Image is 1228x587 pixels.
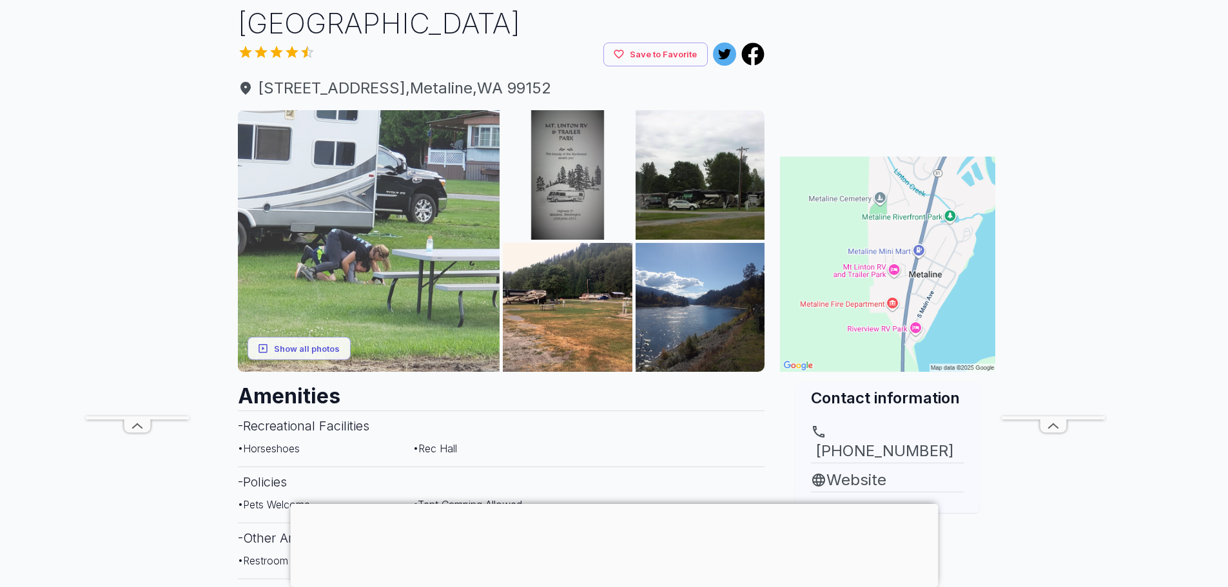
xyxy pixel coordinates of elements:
[238,523,765,553] h3: - Other Amenities & Services
[86,30,189,416] iframe: Advertisement
[503,243,632,372] img: AAcXr8piMW8VX4I8ltC6m8Q_3Yh08orI94O66I01Lsg5ay0ll8lQ053gpsqo7_n-8pTl1l9OEkem3eBiC6tO6fNax60RFJzcQ...
[290,504,938,584] iframe: Advertisement
[811,424,964,463] a: [PHONE_NUMBER]
[238,467,765,497] h3: - Policies
[238,498,310,511] span: • Pets Welcome
[1002,30,1105,416] iframe: Advertisement
[636,243,765,372] img: AAcXr8pqvOQZ0qWi3AaOdpkqoNc6teom1IoyMu7Q7w2mf8Ju7QxMMAWAsF-A1USsI_3XMI0DFzOI9IjnezuGCUCl2t7iK6ZNu...
[238,554,354,567] span: • Restroom and Showers
[811,468,964,492] a: Website
[811,387,964,409] h2: Contact information
[238,110,500,372] img: AAcXr8ofzT0gnsJfUN-VH0svaYkeAX5eZ6CEVBd2s0_aTUCDFIGnq2_rwSBesYlX0h0BuGQwjymW2i7gEJviqpAlb6kIaQhzM...
[503,110,632,240] img: AAcXr8qsvxB8C1NrRLTr6ZyO6ctlEyEWdXNj8B71EnAHFC-SAKqUnBn3GP0acRfgTzvYpW8EEitUoNRYa6f_G8Ntncv_6qFAP...
[413,442,457,455] span: • Rec Hall
[248,336,351,360] button: Show all photos
[780,157,995,372] img: Map for Mt Linton RV & Trailer Park
[238,410,765,441] h3: - Recreational Facilities
[636,110,765,240] img: AAcXr8qPjM05R8NKWPj6dNFLTsjIuMpzXDegMnX1TM48pLfG0XRIarclIF46Fd6ykp3m8jVHIaf5agiijODJPdgnjZ5dHisHW...
[238,442,300,455] span: • Horseshoes
[238,77,765,100] a: [STREET_ADDRESS],Metaline,WA 99152
[603,43,708,66] button: Save to Favorite
[238,372,765,410] h2: Amenities
[413,498,522,511] span: • Tent Camping Allowed
[238,77,765,100] span: [STREET_ADDRESS] , Metaline , WA 99152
